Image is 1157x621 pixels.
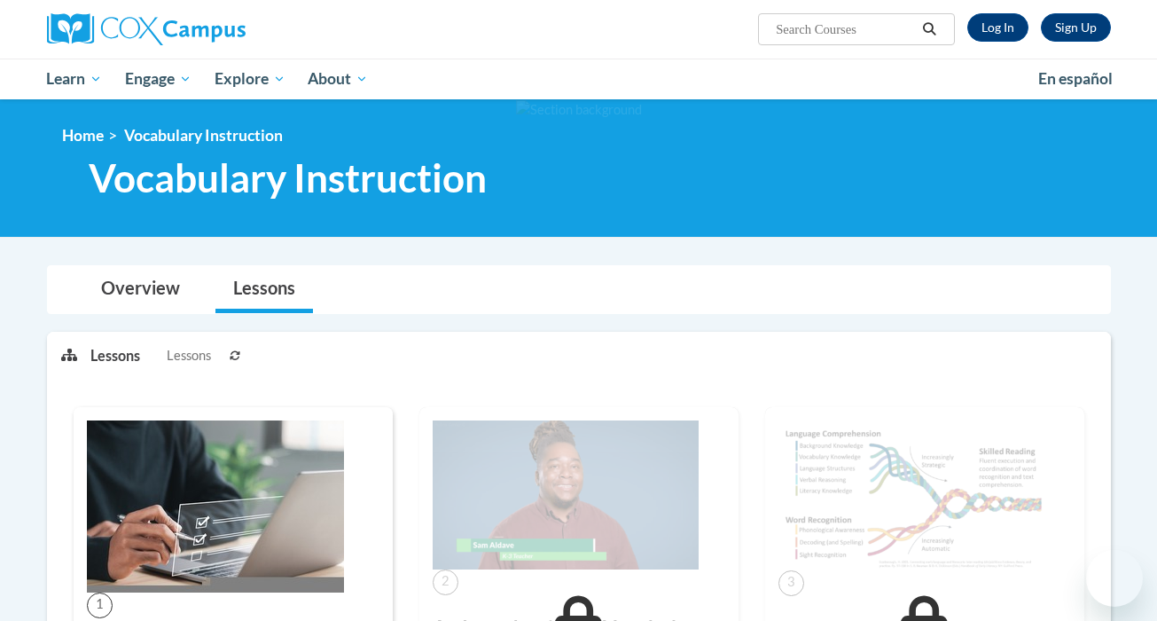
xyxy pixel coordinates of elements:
[774,19,916,40] input: Search Courses
[921,23,937,36] i: 
[62,126,104,145] a: Home
[87,421,344,593] img: Course Image
[778,570,804,596] span: 3
[1041,13,1111,42] a: Register
[20,59,1137,99] div: Main menu
[46,68,102,90] span: Learn
[125,68,192,90] span: Engage
[35,59,114,99] a: Learn
[167,346,211,366] span: Lessons
[516,100,642,120] img: Section background
[433,570,458,595] span: 2
[90,346,140,366] p: Lessons
[89,154,487,201] span: Vocabulary Instruction
[296,59,379,99] a: About
[47,13,246,45] img: Cox Campus
[215,266,313,313] a: Lessons
[967,13,1028,42] a: Log In
[433,421,699,570] img: Course Image
[1027,60,1124,98] a: En español
[1086,550,1143,607] iframe: Button to launch messaging window
[215,68,285,90] span: Explore
[778,421,1044,570] img: Course Image
[916,19,942,40] button: Search
[47,13,384,45] a: Cox Campus
[87,593,113,618] span: 1
[124,126,283,145] span: Vocabulary Instruction
[113,59,203,99] a: Engage
[1038,69,1113,88] span: En español
[308,68,368,90] span: About
[83,266,198,313] a: Overview
[203,59,297,99] a: Explore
